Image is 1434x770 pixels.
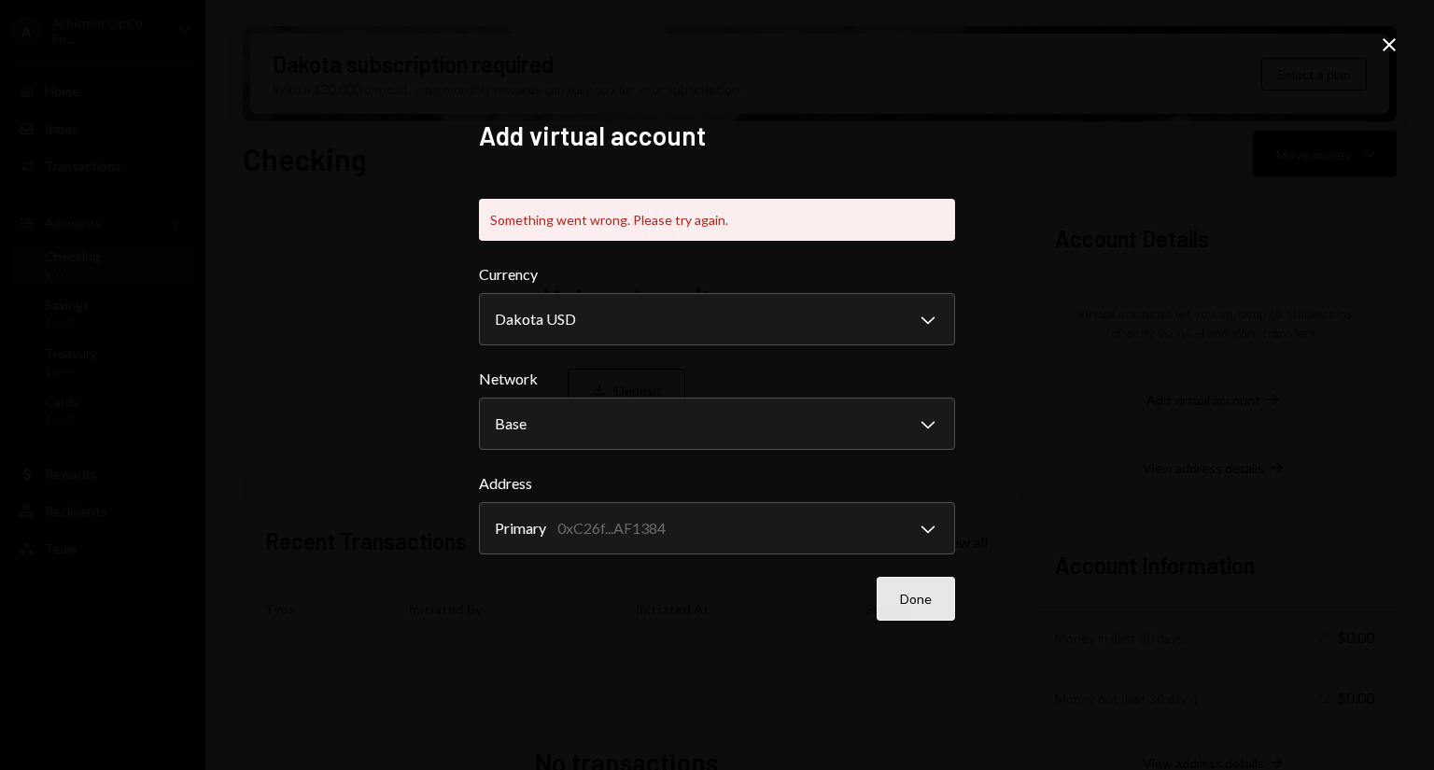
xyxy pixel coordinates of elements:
[479,293,955,345] button: Currency
[479,263,955,286] label: Currency
[877,577,955,621] button: Done
[479,118,955,154] h2: Add virtual account
[479,199,955,241] div: Something went wrong. Please try again.
[479,368,955,390] label: Network
[479,398,955,450] button: Network
[557,517,666,539] div: 0xC26f...AF1384
[479,502,955,554] button: Address
[479,472,955,495] label: Address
